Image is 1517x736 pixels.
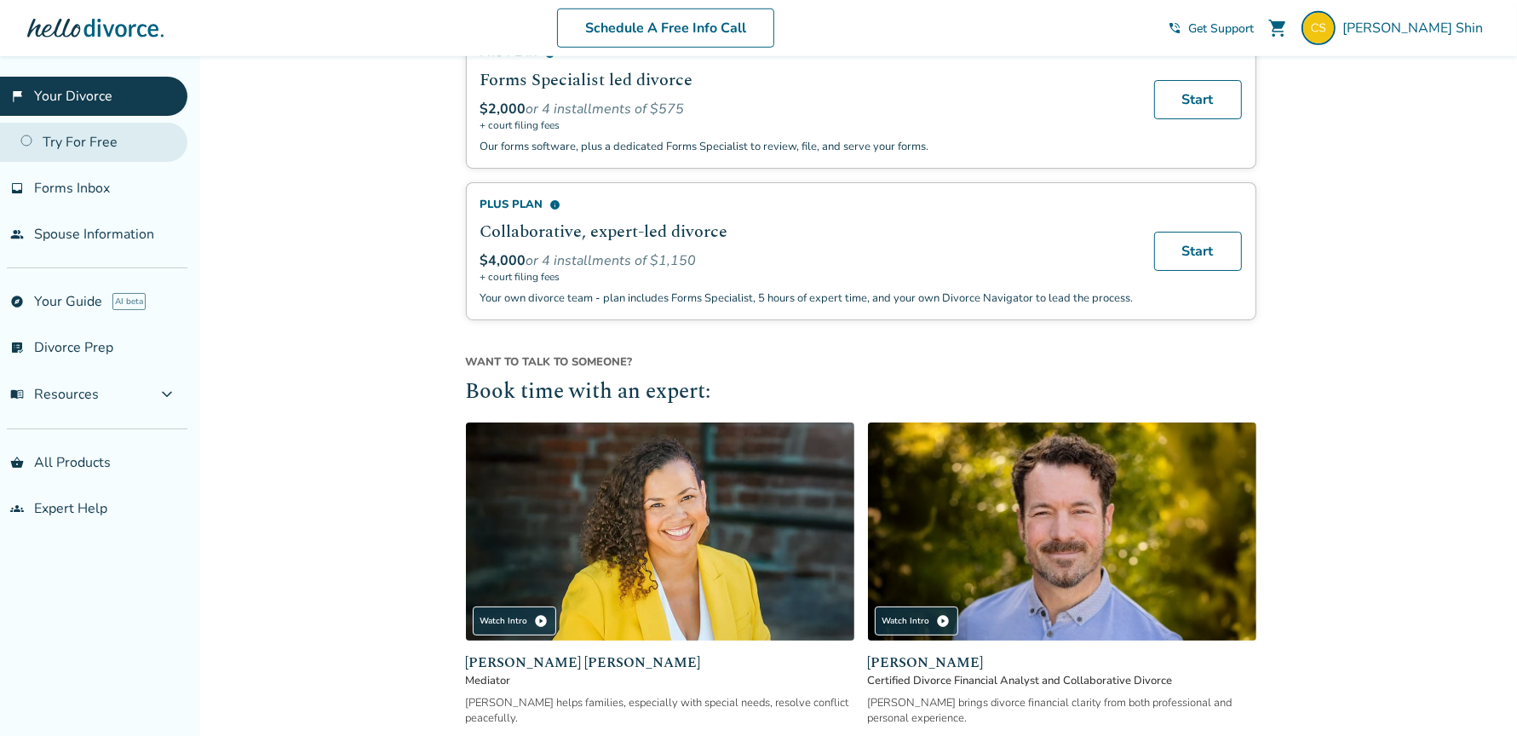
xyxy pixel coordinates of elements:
[466,377,1256,409] h2: Book time with an expert:
[466,423,854,641] img: Claudia Brown Coulter
[10,388,24,401] span: menu_book
[10,181,24,195] span: inbox
[557,9,774,48] a: Schedule A Free Info Call
[480,100,1134,118] div: or 4 installments of $575
[480,197,1134,212] div: Plus Plan
[473,607,556,635] div: Watch Intro
[1342,19,1490,37] span: [PERSON_NAME] Shin
[466,695,854,726] div: [PERSON_NAME] helps families, especially with special needs, resolve conflict peacefully.
[550,199,561,210] span: info
[868,423,1256,641] img: John Duffy
[868,673,1256,688] span: Certified Divorce Financial Analyst and Collaborative Divorce
[480,290,1134,306] p: Your own divorce team - plan includes Forms Specialist, 5 hours of expert time, and your own Divo...
[480,67,1134,93] h2: Forms Specialist led divorce
[10,341,24,354] span: list_alt_check
[1432,654,1517,736] iframe: Chat Widget
[1188,20,1254,37] span: Get Support
[34,179,110,198] span: Forms Inbox
[10,502,24,515] span: groups
[937,614,951,628] span: play_circle
[1302,11,1336,45] img: cheryn.shin@hellodivorce.com
[1154,80,1242,119] a: Start
[480,118,1134,132] span: + court filing fees
[480,251,526,270] span: $4,000
[466,354,1256,370] span: Want to talk to someone?
[868,653,1256,673] span: [PERSON_NAME]
[466,673,854,688] span: Mediator
[480,139,1134,154] p: Our forms software, plus a dedicated Forms Specialist to review, file, and serve your forms.
[1168,20,1254,37] a: phone_in_talkGet Support
[480,251,1134,270] div: or 4 installments of $1,150
[1168,21,1181,35] span: phone_in_talk
[466,653,854,673] span: [PERSON_NAME] [PERSON_NAME]
[10,456,24,469] span: shopping_basket
[875,607,958,635] div: Watch Intro
[10,89,24,103] span: flag_2
[112,293,146,310] span: AI beta
[1154,232,1242,271] a: Start
[480,219,1134,244] h2: Collaborative, expert-led divorce
[1267,18,1288,38] span: shopping_cart
[157,384,177,405] span: expand_more
[480,100,526,118] span: $2,000
[868,695,1256,726] div: [PERSON_NAME] brings divorce financial clarity from both professional and personal experience.
[10,385,99,404] span: Resources
[10,295,24,308] span: explore
[10,227,24,241] span: people
[480,270,1134,284] span: + court filing fees
[535,614,549,628] span: play_circle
